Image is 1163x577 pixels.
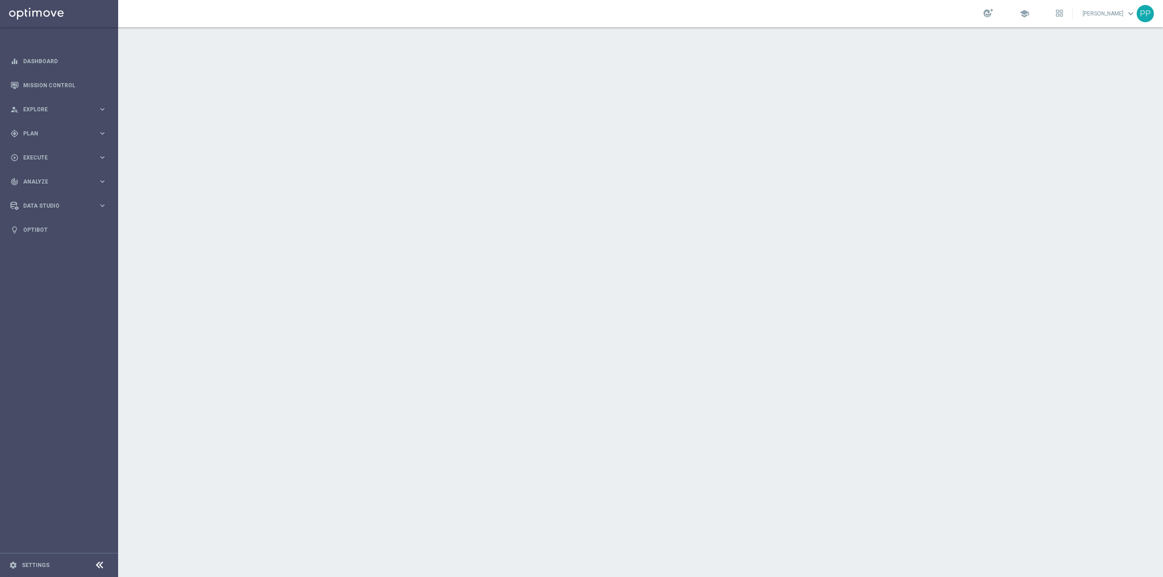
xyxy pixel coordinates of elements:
i: keyboard_arrow_right [98,105,107,114]
button: Mission Control [10,82,107,89]
div: Optibot [10,218,107,242]
div: Analyze [10,178,98,186]
i: keyboard_arrow_right [98,201,107,210]
a: Dashboard [23,49,107,73]
span: keyboard_arrow_down [1126,9,1136,19]
button: play_circle_outline Execute keyboard_arrow_right [10,154,107,161]
i: play_circle_outline [10,154,19,162]
div: PP [1137,5,1154,22]
a: Settings [22,562,50,568]
div: Dashboard [10,49,107,73]
button: gps_fixed Plan keyboard_arrow_right [10,130,107,137]
i: lightbulb [10,226,19,234]
span: Data Studio [23,203,98,209]
button: equalizer Dashboard [10,58,107,65]
span: Analyze [23,179,98,184]
span: Plan [23,131,98,136]
i: track_changes [10,178,19,186]
a: Optibot [23,218,107,242]
div: Mission Control [10,73,107,97]
i: keyboard_arrow_right [98,129,107,138]
i: keyboard_arrow_right [98,177,107,186]
i: person_search [10,105,19,114]
button: track_changes Analyze keyboard_arrow_right [10,178,107,185]
i: gps_fixed [10,129,19,138]
div: Data Studio [10,202,98,210]
i: keyboard_arrow_right [98,153,107,162]
div: Execute [10,154,98,162]
span: school [1019,9,1029,19]
i: equalizer [10,57,19,65]
span: Execute [23,155,98,160]
button: lightbulb Optibot [10,226,107,234]
div: Plan [10,129,98,138]
button: person_search Explore keyboard_arrow_right [10,106,107,113]
span: Explore [23,107,98,112]
button: Data Studio keyboard_arrow_right [10,202,107,209]
div: Explore [10,105,98,114]
a: Mission Control [23,73,107,97]
a: [PERSON_NAME]keyboard_arrow_down [1082,7,1137,20]
i: settings [9,561,17,569]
